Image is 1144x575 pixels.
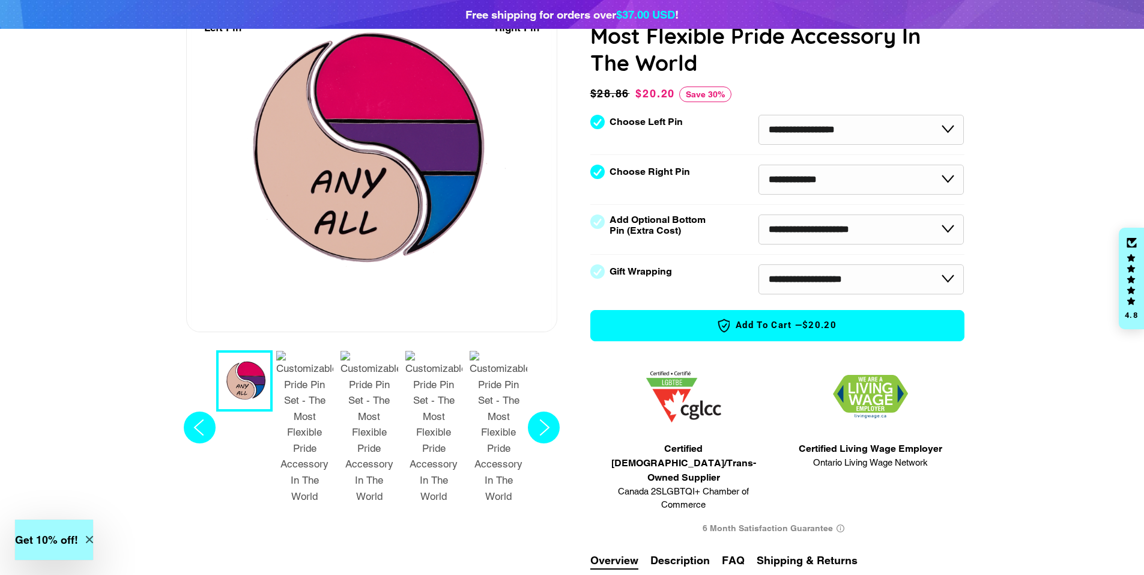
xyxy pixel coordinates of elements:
span: $28.86 [590,85,633,102]
img: 1706832627.png [833,375,908,419]
button: 1 / 9 [216,350,273,412]
span: Certified [DEMOGRAPHIC_DATA]/Trans-Owned Supplier [596,442,772,485]
button: Previous slide [180,350,219,510]
span: $20.20 [802,319,837,332]
label: Choose Left Pin [610,117,683,127]
button: 3 / 9 [337,350,402,510]
button: Overview [590,552,638,570]
button: FAQ [722,552,745,568]
span: $20.20 [635,87,675,100]
img: Customizable Pride Pin Set - The Most Flexible Pride Accessory In The World [276,351,334,504]
button: 2 / 9 [273,350,337,510]
div: Free shipping for orders over ! [465,6,679,23]
span: $37.00 USD [616,8,675,21]
div: 6 Month Satisfaction Guarantee [590,518,964,540]
button: Add to Cart —$20.20 [590,310,964,341]
img: 1705457225.png [646,371,721,422]
span: Certified Living Wage Employer [799,442,942,456]
img: Customizable Pride Pin Set - The Most Flexible Pride Accessory In The World [340,351,398,504]
button: Description [650,552,710,568]
img: Customizable Pride Pin Set - The Most Flexible Pride Accessory In The World [405,351,463,504]
span: Add to Cart — [609,318,946,333]
div: Click to open Judge.me floating reviews tab [1119,228,1144,330]
span: Ontario Living Wage Network [799,456,942,470]
span: Save 30% [679,87,731,102]
label: Choose Right Pin [610,166,690,177]
button: Next slide [524,350,563,510]
button: 5 / 9 [466,350,531,510]
span: Canada 2SLGBTQI+ Chamber of Commerce [596,485,772,512]
div: 4.8 [1124,311,1139,319]
label: Gift Wrapping [610,266,672,277]
label: Add Optional Bottom Pin (Extra Cost) [610,214,710,236]
img: Customizable Pride Pin Set - The Most Flexible Pride Accessory In The World [470,351,527,504]
button: 4 / 9 [402,350,467,510]
button: Shipping & Returns [757,552,858,568]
